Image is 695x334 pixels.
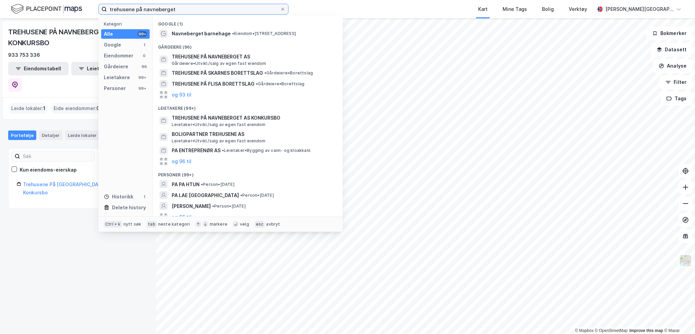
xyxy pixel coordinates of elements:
span: Gårdeiere • Borettslag [256,81,304,87]
div: tab [147,221,157,228]
div: 1 [98,132,105,139]
div: Historikk [104,193,133,201]
div: Leide lokaler [65,130,108,140]
div: Google (1) [153,16,343,28]
a: Mapbox [575,328,594,333]
div: 99+ [137,86,147,91]
span: • [256,81,258,86]
div: [PERSON_NAME][GEOGRAPHIC_DATA] [605,5,673,13]
span: 1 [43,104,45,112]
div: Portefølje [8,130,36,140]
span: TREHUSENE PÅ NAVNEBERGET AS KONKURSBO [172,114,335,122]
div: 99+ [137,31,147,37]
div: Gårdeiere (96) [153,39,343,51]
div: 933 753 336 [8,51,40,59]
div: Eiendommer [104,52,133,60]
span: Eiendom • [STREET_ADDRESS] [232,31,296,36]
span: [PERSON_NAME] [172,202,211,210]
div: Detaljer [39,130,62,140]
span: • [222,148,224,153]
span: TREHUSENE PÅ NAVNEBERGET AS [172,53,335,61]
div: Alle [104,30,113,38]
span: • [212,204,214,209]
iframe: Chat Widget [661,301,695,334]
div: Verktøy [569,5,587,13]
span: BOLIGPARTNER TREHUSENE AS [172,130,335,138]
div: Leide lokaler : [8,103,48,114]
button: og 93 til [172,91,191,99]
div: 1 [142,42,147,48]
span: 0 [96,104,100,112]
div: esc [255,221,265,228]
span: Person • [DATE] [240,193,274,198]
div: markere [210,222,227,227]
div: 0 [142,53,147,58]
span: Leietaker • Bygging av vann- og kloakkanl. [222,148,311,153]
div: Delete history [112,204,146,212]
img: Z [679,254,692,267]
div: neste kategori [158,222,190,227]
a: Improve this map [630,328,663,333]
span: TREHUSENE PÅ FLISA BORETTSLAG [172,80,255,88]
span: TREHUSENE PÅ SKARNES BORETTSLAG [172,69,263,77]
button: Eiendomstabell [8,62,69,75]
div: 1 [142,194,147,199]
div: Kategori [104,21,150,27]
div: Leietakere [104,73,130,82]
div: Leietakere (99+) [153,100,343,112]
div: Gårdeiere [104,63,128,71]
span: Person • [DATE] [212,204,246,209]
span: PA ENTREPRENØR AS [172,146,221,155]
div: Google [104,41,121,49]
span: • [264,70,266,75]
span: Person • [DATE] [201,182,234,187]
div: TREHUSENE PÅ NAVNEBERGET AS KONKURSBO [8,27,137,48]
a: OpenStreetMap [595,328,628,333]
button: Tags [661,92,692,105]
a: Trehusene På [GEOGRAPHIC_DATA] AS Konkursbo [23,181,114,195]
span: • [232,31,234,36]
input: Søk [20,151,94,161]
div: Personer [104,84,126,92]
span: • [201,182,203,187]
input: Søk på adresse, matrikkel, gårdeiere, leietakere eller personer [107,4,280,14]
img: logo.f888ab2527a4732fd821a326f86c7f29.svg [11,3,82,15]
div: Kun eiendoms-eierskap [20,166,77,174]
div: 99+ [137,75,147,80]
div: Kart [478,5,488,13]
button: Analyse [653,59,692,73]
button: Bokmerker [646,27,692,40]
div: Eide eiendommer : [51,103,102,114]
span: Gårdeiere • Borettslag [264,70,313,76]
span: Leietaker • Utvikl./salg av egen fast eiendom [172,122,266,127]
button: og 96 til [172,157,191,165]
span: PA PA HTUN [172,180,200,189]
button: og 96 til [172,213,191,221]
div: Bolig [542,5,554,13]
button: Leietakertabell [71,62,132,75]
span: PA LAE [GEOGRAPHIC_DATA] [172,191,239,199]
div: 96 [142,64,147,69]
button: Datasett [651,43,692,56]
span: Leietaker • Utvikl./salg av egen fast eiendom [172,138,266,144]
div: Kontrollprogram for chat [661,301,695,334]
div: Mine Tags [503,5,527,13]
button: Filter [660,75,692,89]
div: Personer (99+) [153,167,343,179]
div: nytt søk [124,222,142,227]
span: Navneberget barnehage [172,30,231,38]
span: Gårdeiere • Utvikl./salg av egen fast eiendom [172,61,266,66]
div: velg [240,222,249,227]
div: Ctrl + k [104,221,122,228]
span: • [240,193,242,198]
div: avbryt [266,222,280,227]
